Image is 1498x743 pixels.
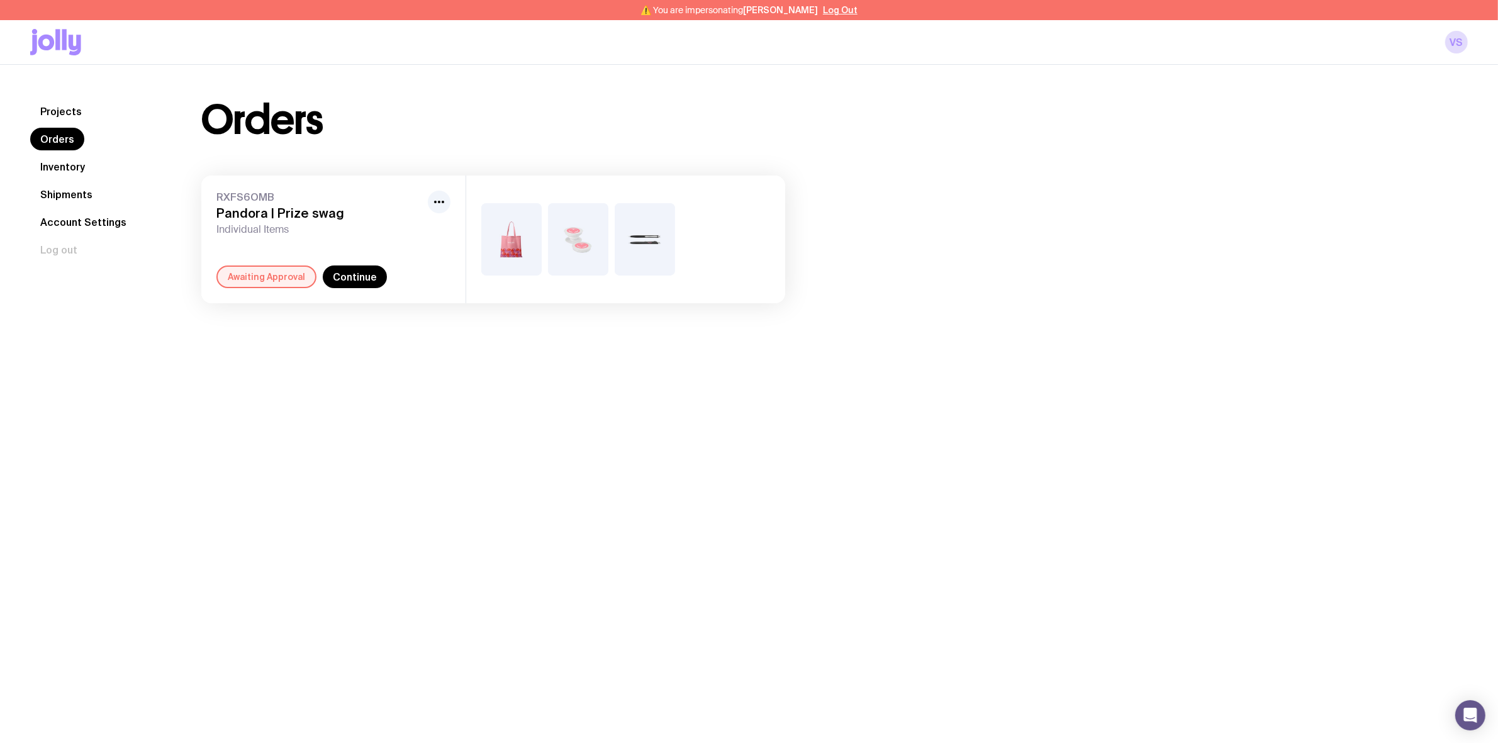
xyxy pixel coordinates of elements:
button: Log Out [823,5,858,15]
div: Open Intercom Messenger [1455,700,1485,730]
span: Individual Items [216,223,423,236]
h1: Orders [201,100,323,140]
a: Account Settings [30,211,137,233]
a: Shipments [30,183,103,206]
a: Continue [323,265,387,288]
h3: Pandora | Prize swag [216,206,423,221]
button: Log out [30,238,87,261]
a: VS [1445,31,1468,53]
span: RXFS6OMB [216,191,423,203]
div: Awaiting Approval [216,265,316,288]
span: ⚠️ You are impersonating [640,5,818,15]
a: Projects [30,100,92,123]
a: Inventory [30,155,95,178]
span: [PERSON_NAME] [743,5,818,15]
a: Orders [30,128,84,150]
